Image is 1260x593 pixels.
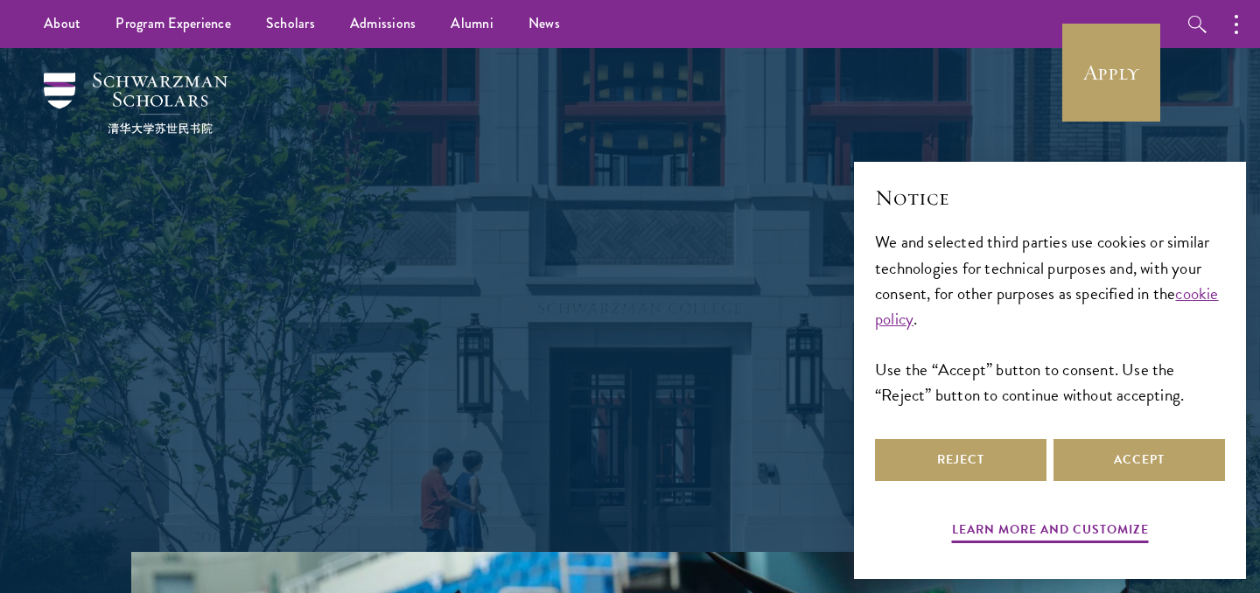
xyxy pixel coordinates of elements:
button: Learn more and customize [952,519,1149,546]
button: Accept [1053,439,1225,481]
a: Apply [1062,24,1160,122]
img: Schwarzman Scholars [44,73,227,134]
h2: Notice [875,183,1225,213]
div: We and selected third parties use cookies or similar technologies for technical purposes and, wit... [875,229,1225,407]
a: cookie policy [875,281,1219,331]
button: Reject [875,439,1046,481]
